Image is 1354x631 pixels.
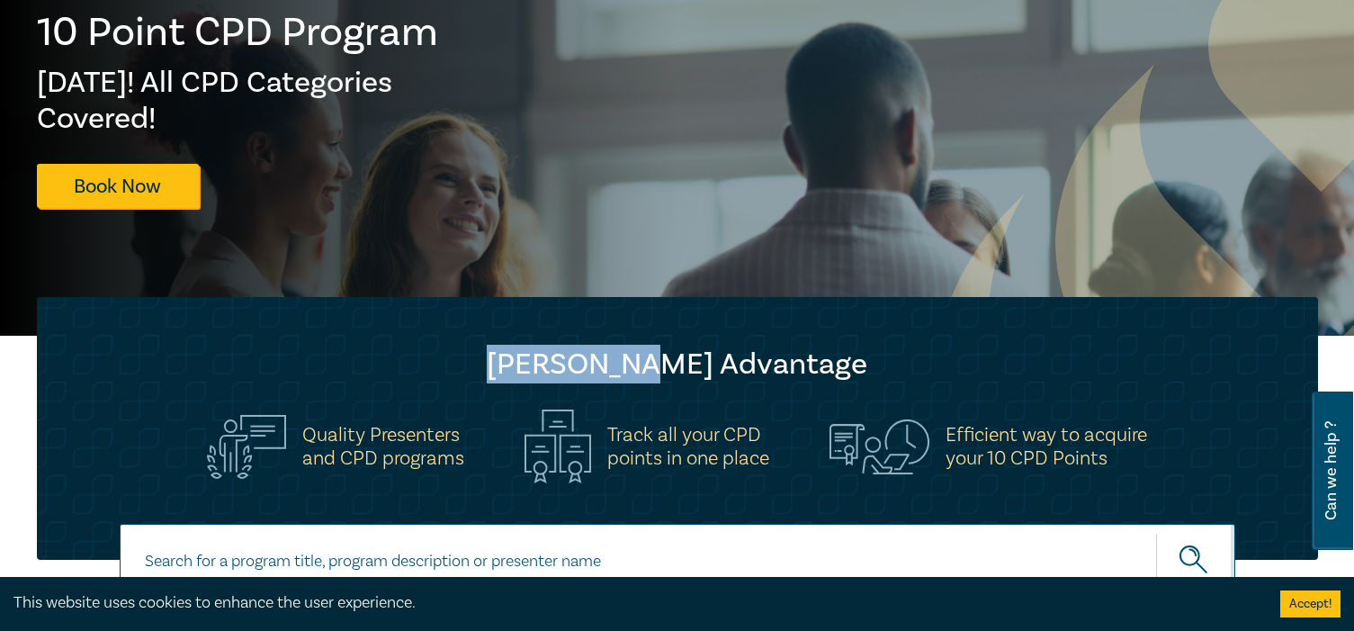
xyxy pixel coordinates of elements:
[120,524,1235,597] input: Search for a program title, program description or presenter name
[73,347,1282,383] h2: [PERSON_NAME] Advantage
[13,591,1253,615] div: This website uses cookies to enhance the user experience.
[1323,402,1340,539] span: Can we help ?
[1280,590,1341,617] button: Accept cookies
[946,423,1147,470] h5: Efficient way to acquire your 10 CPD Points
[525,410,591,483] img: Track all your CPD<br>points in one place
[37,164,199,208] a: Book Now
[302,423,464,470] h5: Quality Presenters and CPD programs
[829,419,929,473] img: Efficient way to acquire<br>your 10 CPD Points
[37,9,440,56] h1: 10 Point CPD Program
[37,65,440,137] h2: [DATE]! All CPD Categories Covered!
[607,423,769,470] h5: Track all your CPD points in one place
[207,415,286,479] img: Quality Presenters<br>and CPD programs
